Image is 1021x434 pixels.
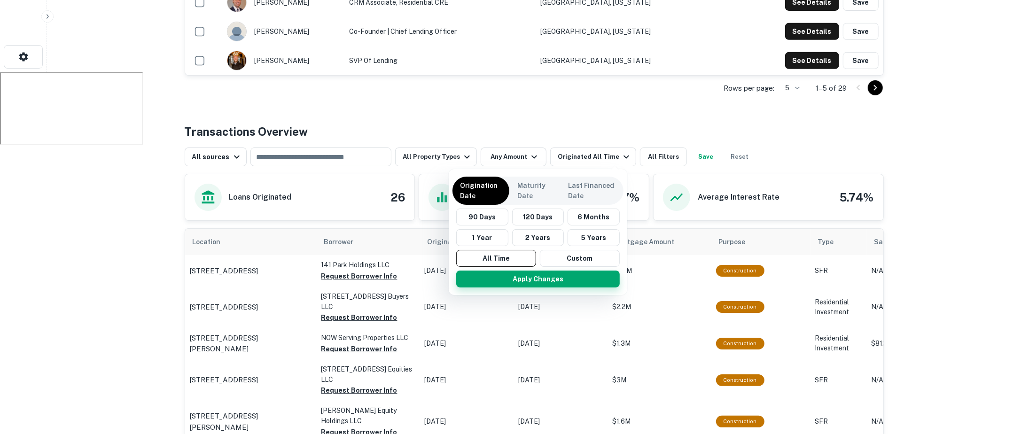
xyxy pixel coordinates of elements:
button: 90 Days [456,209,508,225]
button: Apply Changes [456,271,620,287]
iframe: Chat Widget [974,359,1021,404]
p: Maturity Date [518,180,552,201]
button: 5 Years [568,229,620,246]
button: Custom [540,250,620,267]
button: 120 Days [512,209,564,225]
p: Last Financed Date [568,180,616,201]
button: 1 Year [456,229,508,246]
button: All Time [456,250,536,267]
button: 2 Years [512,229,564,246]
p: Origination Date [460,180,502,201]
button: 6 Months [568,209,620,225]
